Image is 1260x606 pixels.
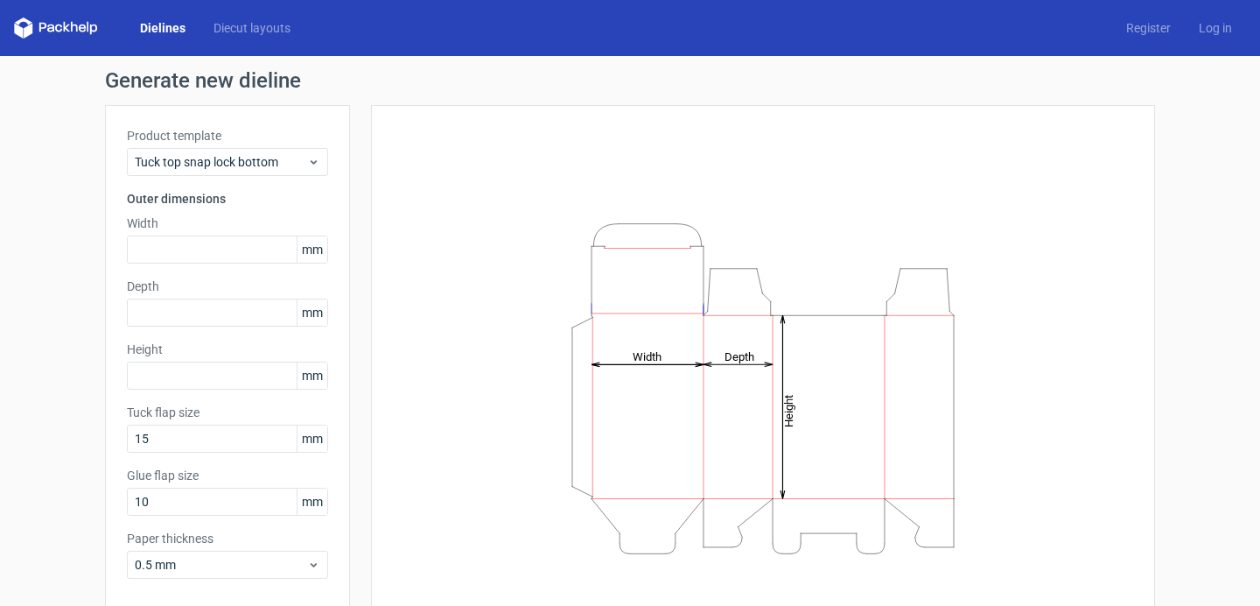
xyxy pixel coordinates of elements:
[297,363,327,389] span: mm
[782,394,795,426] tspan: Height
[127,341,328,358] label: Height
[724,349,754,363] tspan: Depth
[297,426,327,452] span: mm
[633,349,661,363] tspan: Width
[127,278,328,295] label: Depth
[1112,19,1185,37] a: Register
[297,489,327,515] span: mm
[135,153,307,171] span: Tuck top snap lock bottom
[297,299,327,326] span: mm
[199,19,304,37] a: Diecut layouts
[127,467,328,484] label: Glue flap size
[127,127,328,144] label: Product template
[127,215,328,232] label: Width
[1185,19,1246,37] a: Log in
[135,556,307,574] span: 0.5 mm
[126,19,199,37] a: Dielines
[127,530,328,547] label: Paper thickness
[297,236,327,263] span: mm
[127,190,328,208] h3: Outer dimensions
[105,70,1155,91] h1: Generate new dieline
[127,404,328,421] label: Tuck flap size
